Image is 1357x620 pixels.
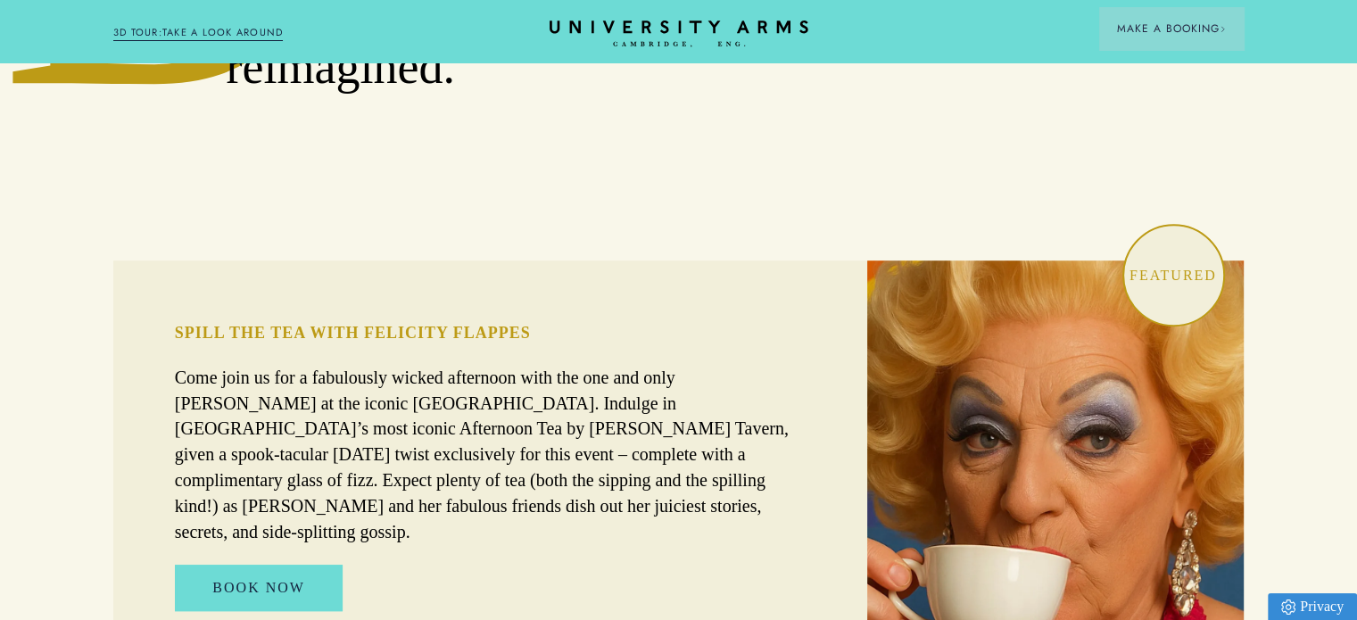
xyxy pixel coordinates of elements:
[1220,26,1226,32] img: Arrow icon
[175,322,806,343] h3: SPILL THE TEA WITH FELICITY FLAPPES
[1099,7,1244,50] button: Make a BookingArrow icon
[1281,599,1295,615] img: Privacy
[1117,21,1226,37] span: Make a Booking
[175,565,343,611] a: BOOK NOW
[175,365,806,545] p: Come join us for a fabulously wicked afternoon with the one and only [PERSON_NAME] at the iconic ...
[113,25,284,41] a: 3D TOUR:TAKE A LOOK AROUND
[1268,593,1357,620] a: Privacy
[1122,260,1223,290] p: Featured
[550,21,808,48] a: Home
